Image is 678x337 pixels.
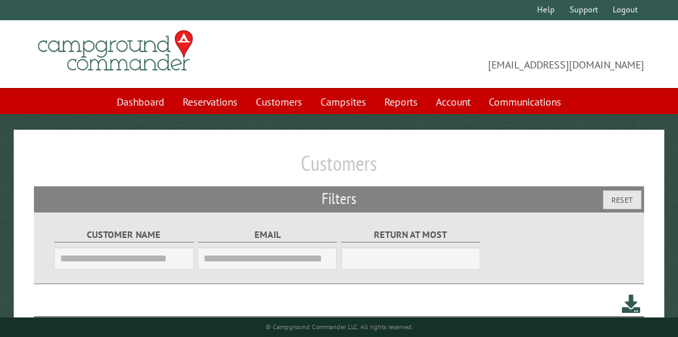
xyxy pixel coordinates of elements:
[339,36,645,72] span: [EMAIL_ADDRESS][DOMAIN_NAME]
[481,89,569,114] a: Communications
[109,89,172,114] a: Dashboard
[34,186,644,211] h2: Filters
[603,190,641,209] button: Reset
[248,89,310,114] a: Customers
[313,89,374,114] a: Campsites
[34,25,197,76] img: Campground Commander
[377,89,425,114] a: Reports
[266,323,413,331] small: © Campground Commander LLC. All rights reserved.
[54,227,193,242] label: Customer Name
[198,227,337,242] label: Email
[34,151,644,186] h1: Customers
[341,227,480,242] label: Return at most
[622,292,641,316] a: Download this customer list (.csv)
[428,89,478,114] a: Account
[175,89,245,114] a: Reservations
